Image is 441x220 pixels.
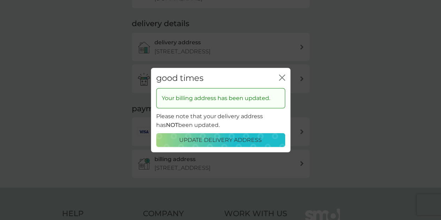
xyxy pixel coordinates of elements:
[179,136,262,145] p: update delivery address
[279,74,285,82] button: close
[156,133,285,147] button: update delivery address
[156,113,263,129] span: Please note that your delivery address has been updated.
[166,122,178,128] strong: NOT
[162,95,270,101] span: Your billing address has been updated.
[156,73,204,83] h2: good times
